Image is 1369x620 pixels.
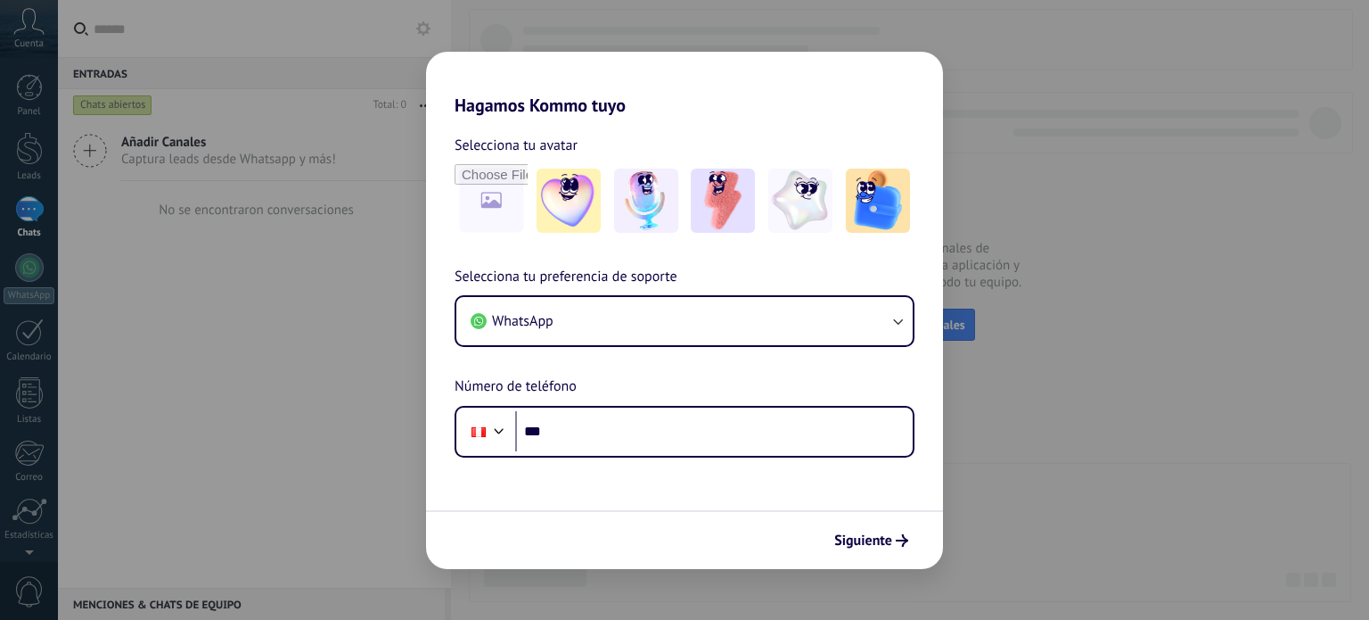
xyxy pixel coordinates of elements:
[537,169,601,233] img: -1.jpeg
[492,312,553,330] span: WhatsApp
[614,169,678,233] img: -2.jpeg
[768,169,832,233] img: -4.jpeg
[846,169,910,233] img: -5.jpeg
[455,376,577,399] span: Número de teléfono
[826,525,916,556] button: Siguiente
[426,52,943,116] h2: Hagamos Kommo tuyo
[455,266,677,289] span: Selecciona tu preferencia de soporte
[455,134,578,157] span: Selecciona tu avatar
[691,169,755,233] img: -3.jpeg
[462,413,496,451] div: Peru: + 51
[456,297,913,345] button: WhatsApp
[834,534,892,547] span: Siguiente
